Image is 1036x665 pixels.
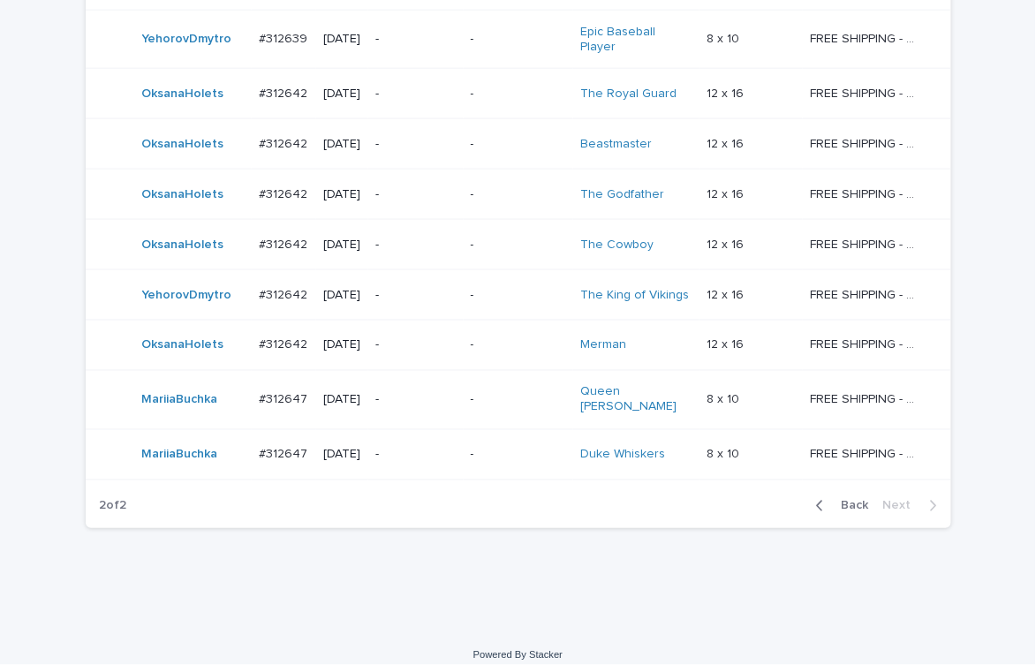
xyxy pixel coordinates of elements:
p: #312642 [259,184,311,202]
p: FREE SHIPPING - preview in 1-2 business days, after your approval delivery will take 5-10 b.d. [810,28,924,47]
a: OksanaHolets [142,87,224,102]
a: YehorovDmytro [142,32,232,47]
a: Epic Baseball Player [580,25,691,55]
p: [DATE] [323,32,361,47]
p: [DATE] [323,288,361,303]
p: #312642 [259,133,311,152]
p: - [471,238,567,253]
p: - [471,338,567,353]
p: FREE SHIPPING - preview in 1-2 business days, after your approval delivery will take 5-10 b.d. [810,389,924,408]
p: - [375,288,457,303]
a: MariiaBuchka [142,393,218,408]
tr: YehorovDmytro #312639#312639 [DATE]--Epic Baseball Player 8 x 108 x 10 FREE SHIPPING - preview in... [86,10,951,69]
a: YehorovDmytro [142,288,232,303]
p: - [375,338,457,353]
p: - [375,87,457,102]
p: #312647 [259,389,311,408]
span: Back [831,500,869,512]
p: 12 x 16 [707,133,747,152]
p: [DATE] [323,137,361,152]
tr: OksanaHolets #312642#312642 [DATE]--The Royal Guard 12 x 1612 x 16 FREE SHIPPING - preview in 1-2... [86,69,951,119]
p: FREE SHIPPING - preview in 1-2 business days, after your approval delivery will take 5-10 b.d. [810,335,924,353]
p: 8 x 10 [707,28,743,47]
p: FREE SHIPPING - preview in 1-2 business days, after your approval delivery will take 5-10 b.d. [810,83,924,102]
p: [DATE] [323,393,361,408]
p: - [471,32,567,47]
button: Back [802,498,876,514]
a: Merman [580,338,626,353]
p: - [471,288,567,303]
tr: OksanaHolets #312642#312642 [DATE]--The Cowboy 12 x 1612 x 16 FREE SHIPPING - preview in 1-2 busi... [86,220,951,270]
tr: MariiaBuchka #312647#312647 [DATE]--Duke Whiskers 8 x 108 x 10 FREE SHIPPING - preview in 1-2 bus... [86,429,951,480]
span: Next [883,500,922,512]
p: - [375,448,457,463]
p: - [375,238,457,253]
p: FREE SHIPPING - preview in 1-2 business days, after your approval delivery will take 5-10 b.d. [810,184,924,202]
p: [DATE] [323,87,361,102]
a: Duke Whiskers [580,448,665,463]
p: #312639 [259,28,311,47]
p: FREE SHIPPING - preview in 1-2 business days, after your approval delivery will take 5-10 b.d. [810,234,924,253]
a: Powered By Stacker [473,650,563,661]
p: 2 of 2 [86,485,141,528]
p: FREE SHIPPING - preview in 1-2 business days, after your approval delivery will take 5-10 b.d. [810,284,924,303]
p: 8 x 10 [707,444,743,463]
p: - [471,448,567,463]
p: [DATE] [323,338,361,353]
p: - [375,393,457,408]
tr: OksanaHolets #312642#312642 [DATE]--The Godfather 12 x 1612 x 16 FREE SHIPPING - preview in 1-2 b... [86,170,951,220]
tr: OksanaHolets #312642#312642 [DATE]--Beastmaster 12 x 1612 x 16 FREE SHIPPING - preview in 1-2 bus... [86,119,951,170]
p: - [375,32,457,47]
p: 12 x 16 [707,184,747,202]
a: MariiaBuchka [142,448,218,463]
a: The Royal Guard [580,87,677,102]
p: #312642 [259,234,311,253]
p: [DATE] [323,448,361,463]
tr: YehorovDmytro #312642#312642 [DATE]--The King of Vikings 12 x 1612 x 16 FREE SHIPPING - preview i... [86,270,951,321]
a: The Cowboy [580,238,654,253]
p: #312642 [259,83,311,102]
p: FREE SHIPPING - preview in 1-2 business days, after your approval delivery will take 5-10 b.d. [810,133,924,152]
tr: OksanaHolets #312642#312642 [DATE]--Merman 12 x 1612 x 16 FREE SHIPPING - preview in 1-2 business... [86,321,951,371]
p: - [471,393,567,408]
tr: MariiaBuchka #312647#312647 [DATE]--Queen [PERSON_NAME] 8 x 108 x 10 FREE SHIPPING - preview in 1... [86,371,951,430]
a: Beastmaster [580,137,652,152]
a: OksanaHolets [142,137,224,152]
a: OksanaHolets [142,338,224,353]
p: - [375,137,457,152]
a: The King of Vikings [580,288,689,303]
p: 8 x 10 [707,389,743,408]
a: OksanaHolets [142,187,224,202]
p: - [471,187,567,202]
p: - [471,137,567,152]
p: 12 x 16 [707,83,747,102]
button: Next [876,498,951,514]
p: [DATE] [323,238,361,253]
p: #312642 [259,284,311,303]
p: 12 x 16 [707,335,747,353]
p: #312642 [259,335,311,353]
p: - [471,87,567,102]
p: 12 x 16 [707,234,747,253]
a: OksanaHolets [142,238,224,253]
a: Queen [PERSON_NAME] [580,385,691,415]
p: - [375,187,457,202]
p: 12 x 16 [707,284,747,303]
p: [DATE] [323,187,361,202]
a: The Godfather [580,187,664,202]
p: #312647 [259,444,311,463]
p: FREE SHIPPING - preview in 1-2 business days, after your approval delivery will take 5-10 b.d. [810,444,924,463]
